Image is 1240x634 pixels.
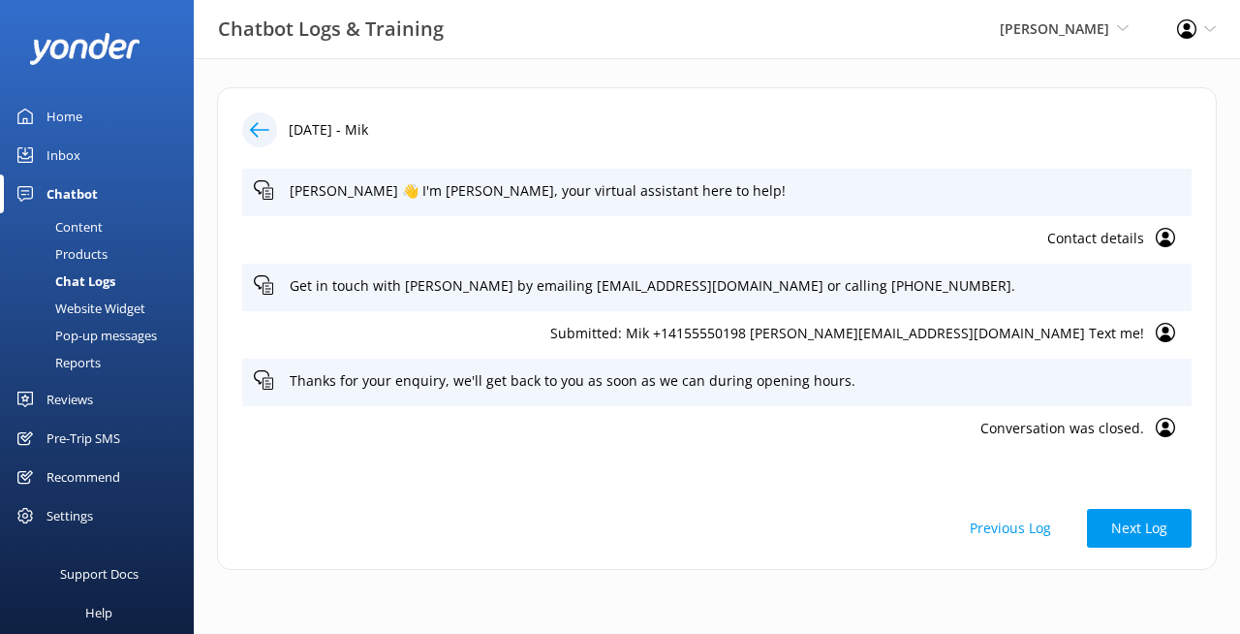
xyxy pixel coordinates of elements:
div: Home [46,97,82,136]
button: Previous Log [945,509,1075,548]
div: Reviews [46,380,93,419]
div: Chatbot [46,174,98,213]
div: Inbox [46,136,80,174]
button: Next Log [1087,509,1192,548]
a: Pop-up messages [12,322,194,349]
div: Settings [46,496,93,535]
p: [DATE] - Mik [289,119,368,141]
p: Get in touch with [PERSON_NAME] by emailing [EMAIL_ADDRESS][DOMAIN_NAME] or calling [PHONE_NUMBER]. [290,275,1180,297]
p: [PERSON_NAME] 👋 I'm [PERSON_NAME], your virtual assistant here to help! [290,180,1180,202]
h3: Chatbot Logs & Training [218,14,444,45]
p: Thanks for your enquiry, we'll get back to you as soon as we can during opening hours. [290,370,1180,392]
p: Contact details [254,228,1144,249]
a: Reports [12,349,194,376]
a: Website Widget [12,295,194,322]
div: Chat Logs [12,268,115,295]
a: Products [12,240,194,268]
a: Content [12,213,194,240]
a: Chat Logs [12,268,194,295]
img: yonder-white-logo.png [29,33,140,65]
div: Recommend [46,458,120,496]
div: Support Docs [60,555,139,593]
div: Help [85,593,112,632]
span: [PERSON_NAME] [1000,19,1109,38]
div: Pop-up messages [12,322,157,349]
p: Conversation was closed. [254,418,1144,439]
div: Website Widget [12,295,145,322]
div: Pre-Trip SMS [46,419,120,458]
div: Content [12,213,103,240]
div: Reports [12,349,101,376]
p: Submitted: Mik +14155550198 [PERSON_NAME][EMAIL_ADDRESS][DOMAIN_NAME] Text me! [254,323,1144,344]
div: Products [12,240,108,268]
